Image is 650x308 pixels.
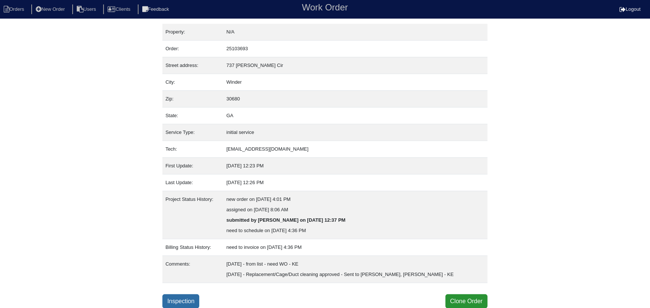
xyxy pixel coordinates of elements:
[162,41,223,57] td: Order:
[223,41,488,57] td: 25103693
[226,225,485,236] div: need to schedule on [DATE] 4:36 PM
[162,108,223,124] td: State:
[72,6,102,12] a: Users
[162,158,223,174] td: First Update:
[162,191,223,239] td: Project Status History:
[162,239,223,256] td: Billing Status History:
[223,91,488,108] td: 30680
[223,158,488,174] td: [DATE] 12:23 PM
[162,174,223,191] td: Last Update:
[162,141,223,158] td: Tech:
[223,108,488,124] td: GA
[223,141,488,158] td: [EMAIL_ADDRESS][DOMAIN_NAME]
[223,174,488,191] td: [DATE] 12:26 PM
[31,4,71,15] li: New Order
[138,4,175,15] li: Feedback
[162,74,223,91] td: City:
[223,74,488,91] td: Winder
[162,91,223,108] td: Zip:
[103,6,136,12] a: Clients
[619,6,641,12] a: Logout
[223,124,488,141] td: initial service
[162,256,223,283] td: Comments:
[31,6,71,12] a: New Order
[162,124,223,141] td: Service Type:
[226,205,485,215] div: assigned on [DATE] 8:06 AM
[162,24,223,41] td: Property:
[226,194,485,205] div: new order on [DATE] 4:01 PM
[226,242,485,253] div: need to invoice on [DATE] 4:36 PM
[103,4,136,15] li: Clients
[226,215,485,225] div: submitted by [PERSON_NAME] on [DATE] 12:37 PM
[223,256,488,283] td: [DATE] - from list - need WO - KE [DATE] - Replacement/Cage/Duct cleaning approved - Sent to [PER...
[72,4,102,15] li: Users
[223,24,488,41] td: N/A
[162,57,223,74] td: Street address:
[223,57,488,74] td: 737 [PERSON_NAME] Cir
